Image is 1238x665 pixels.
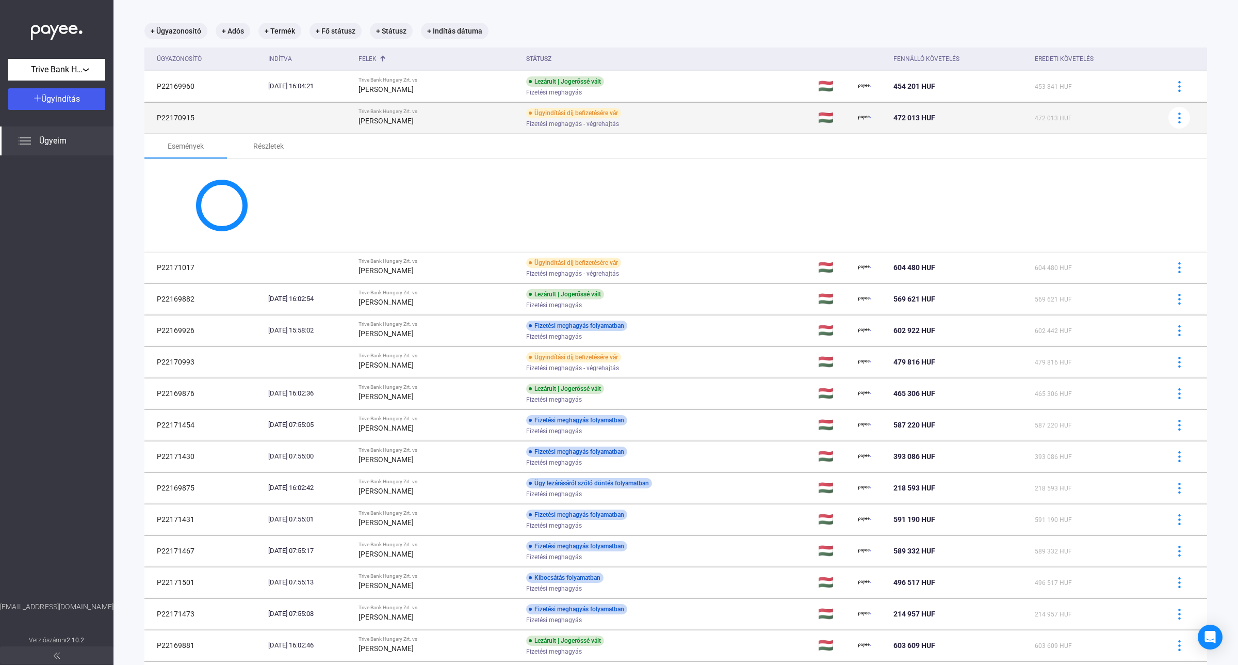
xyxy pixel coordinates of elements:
strong: [PERSON_NAME] [359,117,414,125]
img: more-blue [1174,451,1185,462]
mat-chip: + Termék [258,23,301,39]
img: more-blue [1174,546,1185,557]
strong: [PERSON_NAME] [359,613,414,621]
mat-chip: + Adós [216,23,250,39]
td: P22170993 [144,346,264,377]
img: payee-logo [858,450,871,463]
span: Fizetési meghagyás [526,456,582,469]
span: Fizetési meghagyás [526,614,582,626]
img: more-blue [1174,81,1185,92]
td: 🇭🇺 [814,315,854,346]
div: Fennálló követelés [893,53,959,65]
strong: [PERSON_NAME] [359,644,414,653]
div: Trive Bank Hungary Zrt. vs [359,321,518,327]
img: white-payee-white-dot.svg [31,19,83,40]
mat-chip: + Ügyazonosító [144,23,207,39]
button: more-blue [1168,107,1190,129]
img: more-blue [1174,609,1185,620]
td: P22169876 [144,378,264,409]
strong: [PERSON_NAME] [359,581,414,590]
td: P22171467 [144,535,264,566]
img: payee-logo [858,639,871,652]
img: more-blue [1174,577,1185,588]
div: [DATE] 07:55:01 [268,514,351,525]
span: 214 957 HUF [893,610,935,618]
div: [DATE] 07:55:08 [268,609,351,619]
td: P22171501 [144,567,264,598]
td: 🇭🇺 [814,535,854,566]
div: [DATE] 16:04:21 [268,81,351,91]
div: [DATE] 16:02:42 [268,483,351,493]
div: Felek [359,53,377,65]
span: 604 480 HUF [1035,264,1072,272]
td: 🇭🇺 [814,598,854,629]
td: P22169881 [144,630,264,661]
td: 🇭🇺 [814,504,854,535]
img: more-blue [1174,357,1185,368]
span: 454 201 HUF [893,82,935,90]
span: 569 621 HUF [893,295,935,303]
span: Fizetési meghagyás [526,582,582,595]
span: Fizetési meghagyás [526,393,582,406]
span: 214 957 HUF [1035,611,1072,618]
strong: v2.10.2 [63,637,85,644]
button: more-blue [1168,288,1190,310]
span: 479 816 HUF [1035,359,1072,366]
div: Fizetési meghagyás folyamatban [526,415,627,425]
img: list.svg [19,135,31,147]
div: [DATE] 07:55:17 [268,546,351,556]
td: 🇭🇺 [814,441,854,472]
span: 472 013 HUF [1035,115,1072,122]
span: Fizetési meghagyás [526,519,582,532]
img: payee-logo [858,293,871,305]
img: payee-logo [858,482,871,494]
div: Trive Bank Hungary Zrt. vs [359,258,518,264]
span: Fizetési meghagyás [526,299,582,311]
strong: [PERSON_NAME] [359,550,414,558]
img: payee-logo [858,261,871,274]
img: more-blue [1174,640,1185,651]
div: Trive Bank Hungary Zrt. vs [359,542,518,548]
img: payee-logo [858,608,871,620]
span: 496 517 HUF [1035,579,1072,587]
div: Eredeti követelés [1035,53,1155,65]
button: Trive Bank Hungary Zrt. [8,59,105,81]
div: Lezárult | Jogerőssé vált [526,384,604,394]
div: Részletek [253,140,284,152]
div: Indítva [268,53,292,65]
div: Lezárult | Jogerőssé vált [526,289,604,299]
button: more-blue [1168,572,1190,593]
td: 🇭🇺 [814,630,854,661]
td: 🇭🇺 [814,472,854,503]
div: Ügyazonosító [157,53,260,65]
img: plus-white.svg [34,94,41,102]
span: 453 841 HUF [1035,83,1072,90]
img: more-blue [1174,262,1185,273]
td: 🇭🇺 [814,567,854,598]
span: 589 332 HUF [893,547,935,555]
strong: [PERSON_NAME] [359,424,414,432]
img: more-blue [1174,514,1185,525]
img: more-blue [1174,294,1185,305]
button: more-blue [1168,383,1190,404]
div: Eredeti követelés [1035,53,1094,65]
div: Események [168,140,204,152]
div: Trive Bank Hungary Zrt. vs [359,77,518,83]
div: [DATE] 15:58:02 [268,325,351,336]
span: 602 922 HUF [893,326,935,335]
img: more-blue [1174,420,1185,431]
div: Trive Bank Hungary Zrt. vs [359,447,518,453]
div: Fizetési meghagyás folyamatban [526,447,627,457]
span: 603 609 HUF [893,641,935,650]
button: more-blue [1168,540,1190,562]
div: Fizetési meghagyás folyamatban [526,510,627,520]
td: 🇭🇺 [814,378,854,409]
div: Kibocsátás folyamatban [526,573,604,583]
img: payee-logo [858,545,871,557]
span: 218 593 HUF [893,484,935,492]
span: 587 220 HUF [1035,422,1072,429]
img: more-blue [1174,483,1185,494]
span: 393 086 HUF [893,452,935,461]
button: more-blue [1168,257,1190,278]
div: Fizetési meghagyás folyamatban [526,541,627,551]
